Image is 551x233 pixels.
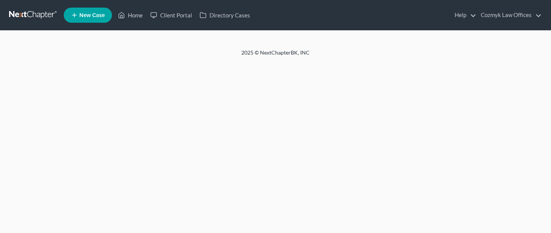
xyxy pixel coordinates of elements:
[196,8,254,22] a: Directory Cases
[477,8,542,22] a: Cozmyk Law Offices
[64,8,112,23] new-legal-case-button: New Case
[146,8,196,22] a: Client Portal
[59,49,492,63] div: 2025 © NextChapterBK, INC
[114,8,146,22] a: Home
[451,8,476,22] a: Help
